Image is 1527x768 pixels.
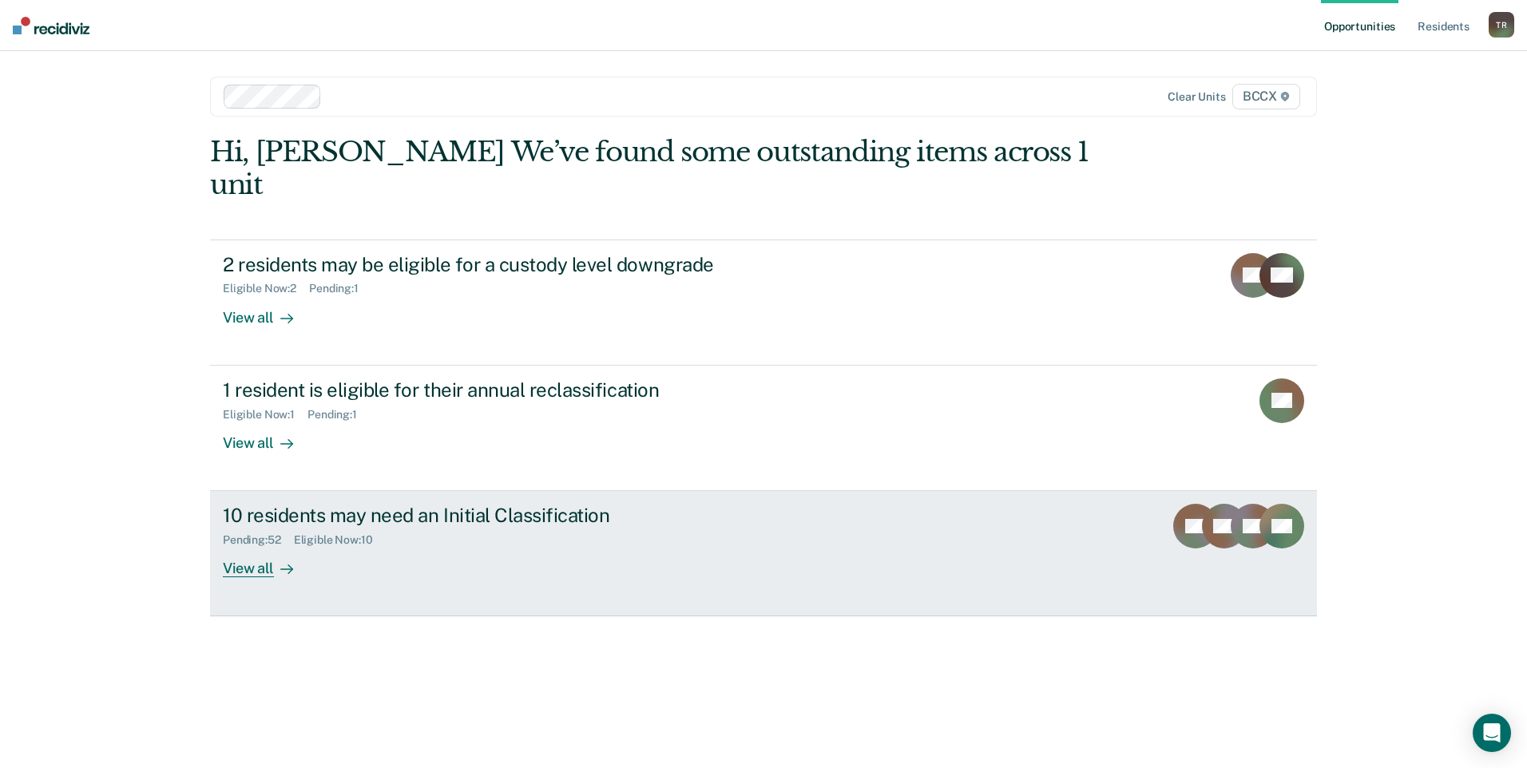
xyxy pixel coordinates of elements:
[223,421,312,452] div: View all
[210,491,1317,616] a: 10 residents may need an Initial ClassificationPending:52Eligible Now:10View all
[13,17,89,34] img: Recidiviz
[223,282,309,295] div: Eligible Now : 2
[223,504,783,527] div: 10 residents may need an Initial Classification
[223,253,783,276] div: 2 residents may be eligible for a custody level downgrade
[210,240,1317,366] a: 2 residents may be eligible for a custody level downgradeEligible Now:2Pending:1View all
[309,282,371,295] div: Pending : 1
[1489,12,1514,38] button: TR
[223,547,312,578] div: View all
[1473,714,1511,752] div: Open Intercom Messenger
[1489,12,1514,38] div: T R
[1232,84,1300,109] span: BCCX
[223,533,294,547] div: Pending : 52
[307,408,370,422] div: Pending : 1
[294,533,386,547] div: Eligible Now : 10
[210,366,1317,491] a: 1 resident is eligible for their annual reclassificationEligible Now:1Pending:1View all
[223,378,783,402] div: 1 resident is eligible for their annual reclassification
[1168,90,1226,104] div: Clear units
[223,295,312,327] div: View all
[223,408,307,422] div: Eligible Now : 1
[210,136,1096,201] div: Hi, [PERSON_NAME] We’ve found some outstanding items across 1 unit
